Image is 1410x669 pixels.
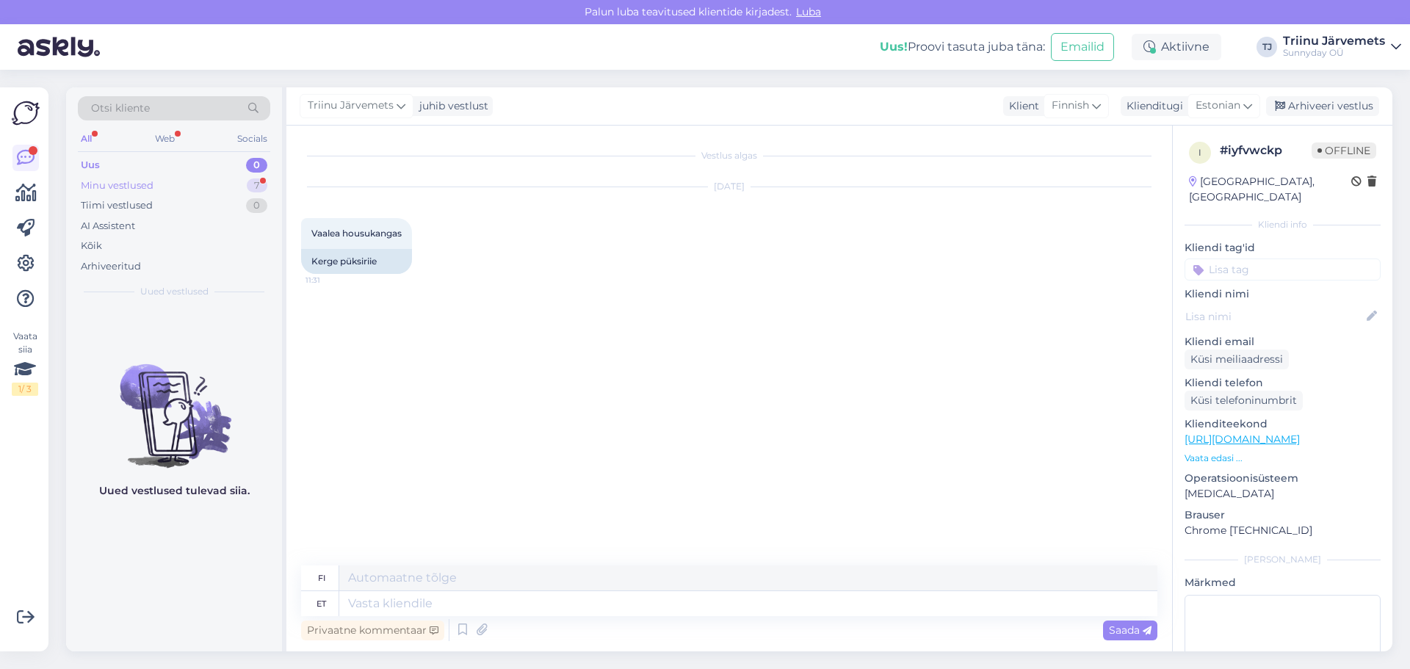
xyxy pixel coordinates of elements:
[413,98,488,114] div: juhib vestlust
[1266,96,1379,116] div: Arhiveeri vestlus
[1132,34,1221,60] div: Aktiivne
[1185,308,1364,325] input: Lisa nimi
[1185,240,1381,256] p: Kliendi tag'id
[247,178,267,193] div: 7
[66,338,282,470] img: No chats
[1283,35,1385,47] div: Triinu Järvemets
[78,129,95,148] div: All
[152,129,178,148] div: Web
[81,178,153,193] div: Minu vestlused
[234,129,270,148] div: Socials
[301,180,1157,193] div: [DATE]
[81,158,100,173] div: Uus
[880,40,908,54] b: Uus!
[1185,350,1289,369] div: Küsi meiliaadressi
[308,98,394,114] span: Triinu Järvemets
[1257,37,1277,57] div: TJ
[1121,98,1183,114] div: Klienditugi
[1283,47,1385,59] div: Sunnyday OÜ
[1185,471,1381,486] p: Operatsioonisüsteem
[1220,142,1312,159] div: # iyfvwckp
[1185,375,1381,391] p: Kliendi telefon
[91,101,150,116] span: Otsi kliente
[317,591,326,616] div: et
[880,38,1045,56] div: Proovi tasuta juba täna:
[1185,433,1300,446] a: [URL][DOMAIN_NAME]
[1185,523,1381,538] p: Chrome [TECHNICAL_ID]
[1185,507,1381,523] p: Brauser
[246,198,267,213] div: 0
[1283,35,1401,59] a: Triinu JärvemetsSunnyday OÜ
[1185,391,1303,411] div: Küsi telefoninumbrit
[311,228,402,239] span: Vaalea housukangas
[1051,33,1114,61] button: Emailid
[1185,416,1381,432] p: Klienditeekond
[1185,486,1381,502] p: [MEDICAL_DATA]
[1185,258,1381,281] input: Lisa tag
[81,259,141,274] div: Arhiveeritud
[305,275,361,286] span: 11:31
[1185,553,1381,566] div: [PERSON_NAME]
[1052,98,1089,114] span: Finnish
[246,158,267,173] div: 0
[1185,218,1381,231] div: Kliendi info
[12,383,38,396] div: 1 / 3
[12,330,38,396] div: Vaata siia
[140,285,209,298] span: Uued vestlused
[1185,334,1381,350] p: Kliendi email
[1185,452,1381,465] p: Vaata edasi ...
[1189,174,1351,205] div: [GEOGRAPHIC_DATA], [GEOGRAPHIC_DATA]
[1185,575,1381,590] p: Märkmed
[1109,623,1151,637] span: Saada
[301,621,444,640] div: Privaatne kommentaar
[1198,147,1201,158] span: i
[792,5,825,18] span: Luba
[318,565,325,590] div: fi
[301,249,412,274] div: Kerge püksiriie
[12,99,40,127] img: Askly Logo
[81,219,135,234] div: AI Assistent
[99,483,250,499] p: Uued vestlused tulevad siia.
[1003,98,1039,114] div: Klient
[81,239,102,253] div: Kõik
[1185,286,1381,302] p: Kliendi nimi
[1312,142,1376,159] span: Offline
[1196,98,1240,114] span: Estonian
[81,198,153,213] div: Tiimi vestlused
[301,149,1157,162] div: Vestlus algas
